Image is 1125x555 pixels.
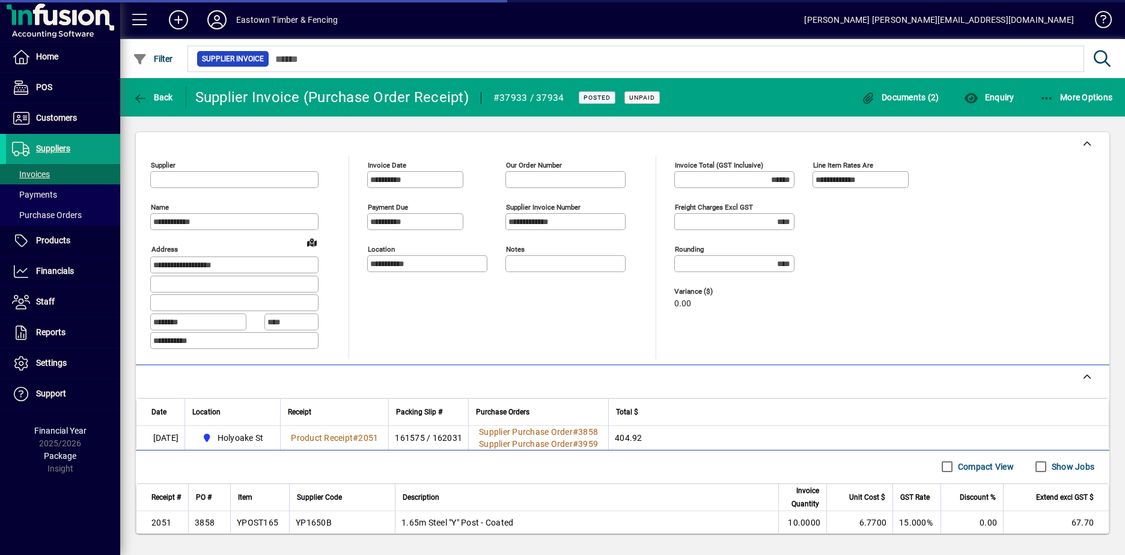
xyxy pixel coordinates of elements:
[6,164,120,184] a: Invoices
[12,169,50,179] span: Invoices
[195,88,469,107] div: Supplier Invoice (Purchase Order Receipt)
[475,425,602,438] a: Supplier Purchase Order#3858
[238,491,252,504] span: Item
[36,235,70,245] span: Products
[388,426,468,450] td: 161575 / 162031
[120,86,186,108] app-page-header-button: Back
[130,48,176,70] button: Filter
[36,389,66,398] span: Support
[608,426,1109,450] td: 404.92
[584,94,611,102] span: Posted
[368,161,406,169] mat-label: Invoice date
[849,491,885,504] span: Unit Cost $
[188,511,230,535] td: 3858
[289,511,395,535] td: YP1650B
[573,427,578,437] span: #
[368,245,395,253] mat-label: Location
[674,288,746,296] span: Variance ($)
[196,491,212,504] span: PO #
[358,433,378,443] span: 2051
[198,9,236,31] button: Profile
[151,203,169,211] mat-label: Name
[287,431,382,444] a: Product Receipt#2051
[493,88,564,108] div: #37933 / 37934
[479,439,573,449] span: Supplier Purchase Order
[133,92,173,102] span: Back
[675,161,763,169] mat-label: Invoice Total (GST inclusive)
[395,511,778,535] td: 1.65m Steel "Y" Post - Coated
[616,405,1094,419] div: Total $
[403,491,439,504] span: Description
[151,491,181,504] span: Receipt #
[36,113,77,123] span: Customers
[964,92,1014,102] span: Enquiry
[578,439,598,449] span: 3959
[778,511,826,535] td: 10.0000
[12,190,57,199] span: Payments
[44,451,76,461] span: Package
[858,86,942,108] button: Documents (2)
[1040,92,1113,102] span: More Options
[396,405,461,419] div: Packing Slip #
[6,226,120,256] a: Products
[6,73,120,103] a: POS
[476,405,529,419] span: Purchase Orders
[36,52,58,61] span: Home
[151,405,166,419] span: Date
[1036,491,1094,504] span: Extend excl GST $
[36,327,66,337] span: Reports
[892,511,941,535] td: 15.000%
[288,405,381,419] div: Receipt
[197,431,268,445] span: Holyoake St
[12,210,82,220] span: Purchase Orders
[674,299,691,309] span: 0.00
[506,203,581,211] mat-label: Supplier invoice number
[353,433,358,443] span: #
[6,205,120,225] a: Purchase Orders
[396,405,442,419] span: Packing Slip #
[479,427,573,437] span: Supplier Purchase Order
[133,54,173,64] span: Filter
[6,348,120,378] a: Settings
[506,161,562,169] mat-label: Our order number
[34,426,87,435] span: Financial Year
[804,10,1074,29] div: [PERSON_NAME] [PERSON_NAME][EMAIL_ADDRESS][DOMAIN_NAME]
[136,511,188,535] td: 2051
[861,92,939,102] span: Documents (2)
[616,405,638,419] span: Total $
[291,433,353,443] span: Product Receipt
[202,53,264,65] span: Supplier Invoice
[6,287,120,317] a: Staff
[675,203,753,211] mat-label: Freight charges excl GST
[1003,511,1109,535] td: 67.70
[288,405,311,419] span: Receipt
[475,437,602,450] a: Supplier Purchase Order#3959
[573,439,578,449] span: #
[6,379,120,409] a: Support
[1037,86,1116,108] button: More Options
[6,42,120,72] a: Home
[1049,461,1094,473] label: Show Jobs
[368,203,408,211] mat-label: Payment due
[813,161,873,169] mat-label: Line item rates are
[786,484,819,511] span: Invoice Quantity
[192,405,221,419] span: Location
[826,511,892,535] td: 6.7700
[297,491,342,504] span: Supplier Code
[900,491,930,504] span: GST Rate
[36,266,74,276] span: Financials
[578,427,598,437] span: 3858
[236,10,338,29] div: Eastown Timber & Fencing
[151,405,177,419] div: Date
[159,9,198,31] button: Add
[961,86,1017,108] button: Enquiry
[6,318,120,348] a: Reports
[960,491,996,504] span: Discount %
[36,82,52,92] span: POS
[956,461,1014,473] label: Compact View
[6,184,120,205] a: Payments
[36,358,67,368] span: Settings
[151,161,175,169] mat-label: Supplier
[153,432,179,444] span: [DATE]
[36,297,55,306] span: Staff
